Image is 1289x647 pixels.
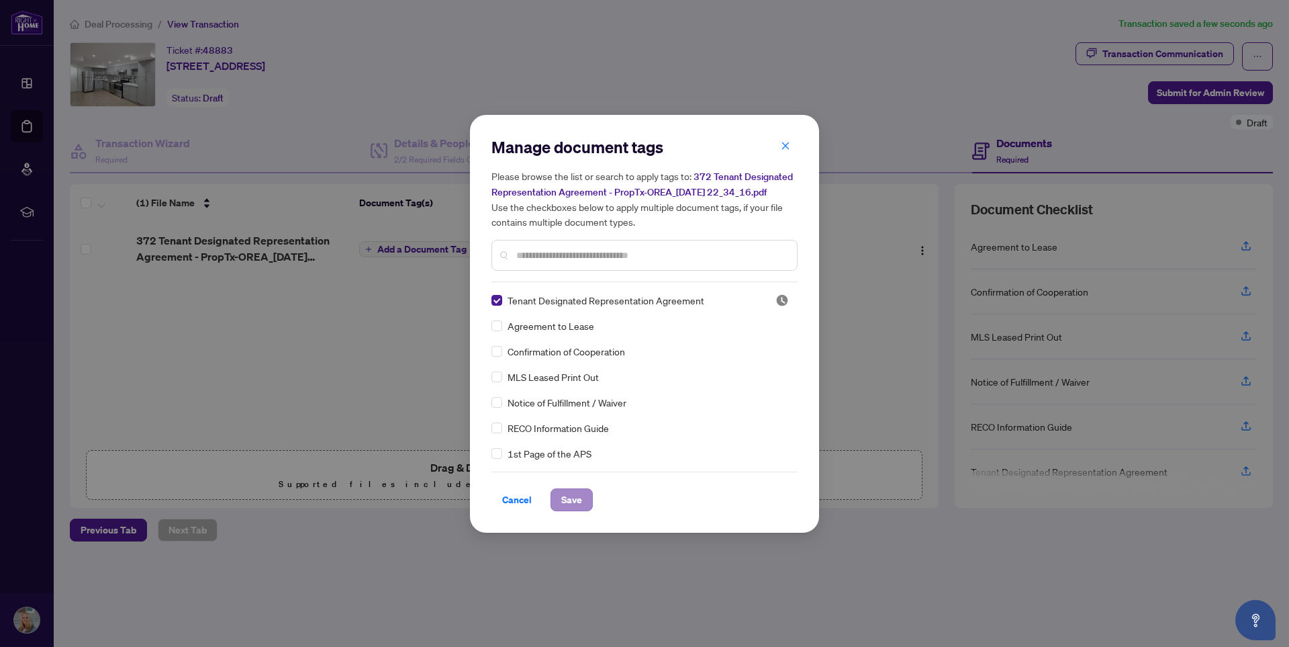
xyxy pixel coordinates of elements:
[781,141,790,150] span: close
[491,136,798,158] h2: Manage document tags
[508,395,626,410] span: Notice of Fulfillment / Waiver
[775,294,789,307] img: status
[491,169,798,229] h5: Please browse the list or search to apply tags to: Use the checkboxes below to apply multiple doc...
[508,344,625,359] span: Confirmation of Cooperation
[491,488,542,511] button: Cancel
[551,488,593,511] button: Save
[508,446,591,461] span: 1st Page of the APS
[502,489,532,511] span: Cancel
[775,294,789,307] span: Pending Review
[508,421,609,435] span: RECO Information Guide
[561,489,582,511] span: Save
[1235,600,1276,640] button: Open asap
[508,318,594,333] span: Agreement to Lease
[491,171,793,198] span: 372 Tenant Designated Representation Agreement - PropTx-OREA_[DATE] 22_34_16.pdf
[508,293,704,308] span: Tenant Designated Representation Agreement
[508,370,599,384] span: MLS Leased Print Out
